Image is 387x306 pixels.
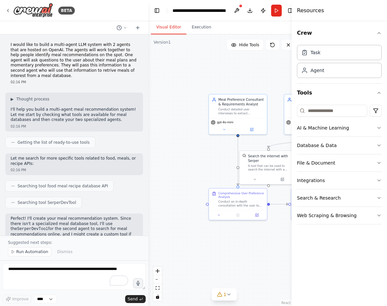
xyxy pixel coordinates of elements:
button: Web Scraping & Browsing [297,207,382,224]
button: No output available [228,212,248,218]
p: I'll help you build a multi-agent meal recommendation system! Let me start by checking what tools... [11,107,138,123]
button: Open in side panel [249,212,265,218]
div: Crew [297,42,382,83]
span: Getting the list of ready-to-use tools [18,140,90,145]
button: zoom in [153,267,162,275]
span: gpt-4o-mini [217,121,233,124]
div: 02:16 PM [11,80,138,85]
button: AI & Machine Learning [297,119,382,136]
div: Meal Preference Consultant & Requirements AnalystConduct detailed user interviews to extract comp... [209,94,267,134]
code: SerperDevTool [17,227,48,231]
span: Searching tool food meal recipe database API [18,183,108,189]
span: ▶ [11,96,14,102]
div: Search the internet with Serper [248,154,295,163]
button: Open in side panel [269,176,296,182]
span: Send [128,296,138,302]
button: Search & Research [297,189,382,207]
button: Improve [3,295,31,303]
g: Edge from b2268089-43ea-438f-aa09-0c4f53ed2bfd to 32711324-d8e7-43e9-97b3-d9546ff78a5a [270,202,288,207]
button: ▶Thought process [11,96,49,102]
div: BETA [58,7,75,15]
div: Version 1 [154,40,171,45]
button: Hide right sidebar [286,6,295,15]
div: React Flow controls [153,267,162,301]
button: File & Document [297,154,382,172]
button: Send [125,295,146,303]
p: Let me search for more specific tools related to food, meals, or recipe APIs: [11,156,138,166]
div: Tools [297,102,382,230]
button: toggle interactivity [153,292,162,301]
button: zoom out [153,275,162,284]
div: SerperDevToolSearch the internet with SerperA tool that can be used to search the internet with a... [239,150,298,184]
button: 1 [212,288,237,301]
button: Database & Data [297,137,382,154]
span: Thought process [16,96,49,102]
p: I would like to build a multi-agent LLM system with 2 agents that are hosted on OpenAI. The agent... [11,42,138,78]
button: Execution [186,20,217,34]
div: Comprehensive User Preference AnalysisConduct an in-depth consultation with the user to build a c... [209,188,267,220]
div: 02:16 PM [11,124,138,129]
nav: breadcrumb [172,7,226,14]
a: React Flow attribution [281,301,299,305]
div: Agent [311,67,324,74]
button: Hide Tools [227,40,263,50]
button: Crew [297,24,382,42]
g: Edge from 4f33a7de-b4ca-45f5-87e1-a6ae250b9700 to b2268089-43ea-438f-aa09-0c4f53ed2bfd [235,137,240,186]
div: Meal Database Specialist & Recommendation EngineExecute dual-source meal discovery by searching t... [284,94,343,134]
button: Open in side panel [238,127,265,132]
span: Improve [12,296,28,302]
div: Conduct an in-depth consultation with the user to build a complete preference profile. Systematic... [218,200,264,208]
button: Dismiss [54,247,76,256]
h4: Resources [297,7,324,15]
div: Task [311,49,320,56]
div: Comprehensive User Preference Analysis [218,191,264,199]
textarea: To enrich screen reader interactions, please activate Accessibility in Grammarly extension settings [3,263,146,290]
span: Searching tool SerperDevTool [18,200,76,205]
button: Integrations [297,172,382,189]
img: Logo [13,3,53,18]
div: A tool that can be used to search the internet with a search_query. Supports different search typ... [248,164,295,172]
p: Suggested next steps: [8,240,140,245]
span: Run Automation [16,249,48,254]
img: SerperDevTool [242,154,246,157]
div: Meal Preference Consultant & Requirements Analyst [218,97,264,106]
button: Switch to previous chat [114,24,130,32]
button: Run Automation [8,247,51,256]
button: Visual Editor [151,20,186,34]
button: Click to speak your automation idea [133,278,143,288]
span: 1 [223,291,226,298]
span: Hide Tools [239,42,259,48]
div: 02:16 PM [11,168,138,172]
button: Start a new chat [132,24,143,32]
button: fit view [153,284,162,292]
button: Hide left sidebar [152,6,162,15]
button: Tools [297,84,382,102]
div: Conduct detailed user interviews to extract comprehensive meal preferences, dietary requirements,... [218,108,264,115]
span: Dismiss [57,249,73,254]
p: Perfect! I'll create your meal recommendation system. Since there isn't a specialized meal databa... [11,216,138,242]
